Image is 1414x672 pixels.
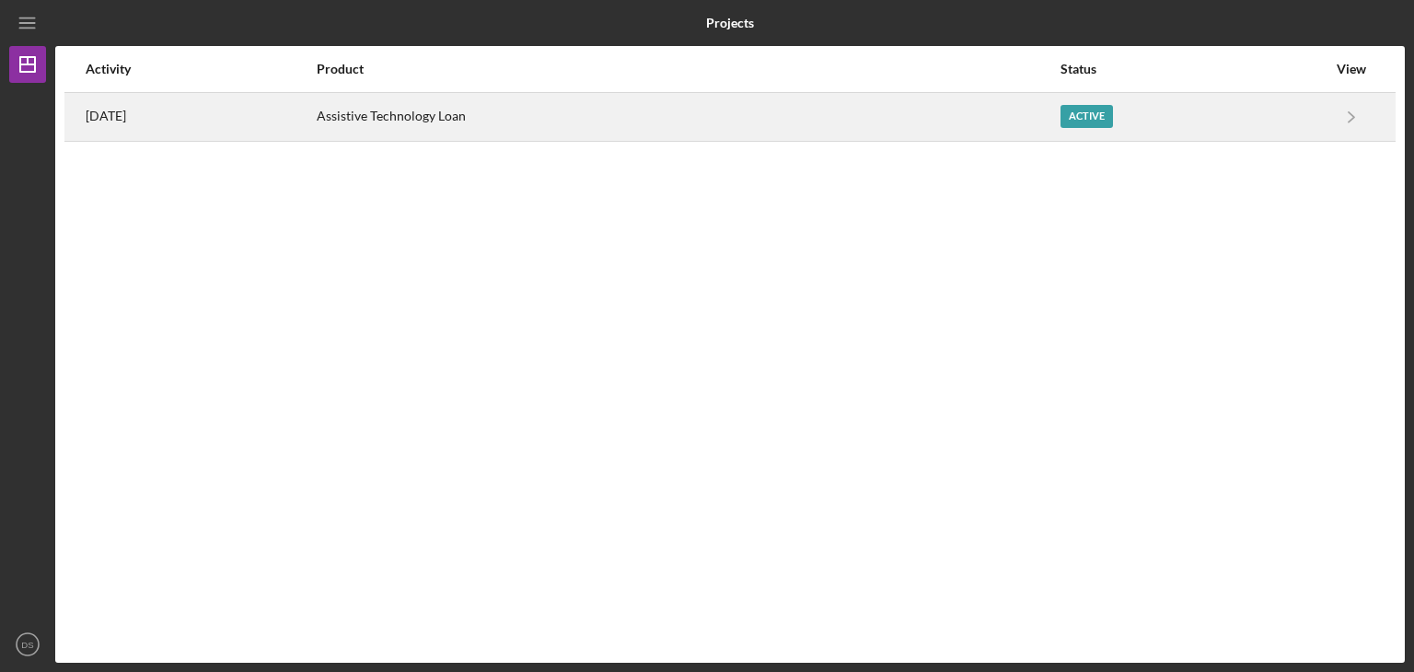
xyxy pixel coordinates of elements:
[86,109,126,123] time: 2025-08-30 04:25
[706,16,754,30] b: Projects
[9,626,46,663] button: DS
[317,62,1059,76] div: Product
[1328,62,1374,76] div: View
[317,94,1059,140] div: Assistive Technology Loan
[1060,105,1113,128] div: Active
[21,640,33,650] text: DS
[1060,62,1327,76] div: Status
[86,62,315,76] div: Activity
